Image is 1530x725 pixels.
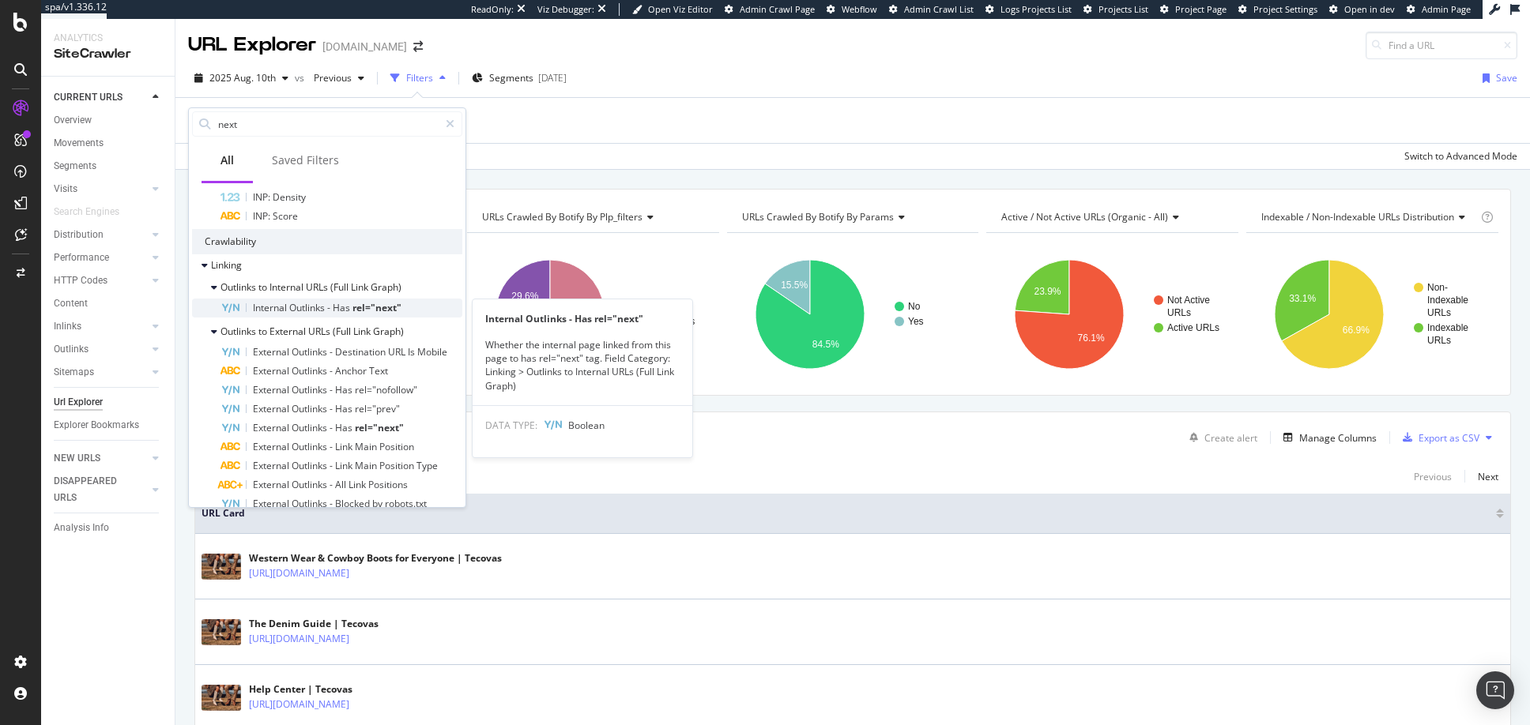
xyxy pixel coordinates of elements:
span: Main [355,459,379,472]
a: Overview [54,112,164,129]
span: External [253,478,292,491]
a: [URL][DOMAIN_NAME] [249,631,349,647]
div: HTTP Codes [54,272,107,289]
span: External [253,364,292,378]
span: Outlinks [292,345,330,359]
div: Content [54,295,88,312]
span: Has [335,383,355,396]
span: Outlinks [289,301,327,314]
a: Sitemaps [54,364,148,381]
a: Inlinks [54,318,148,335]
span: to [258,325,269,338]
span: vs [295,71,307,85]
text: Yes [908,316,924,327]
span: - [330,421,335,434]
span: Outlinks [292,459,330,472]
span: External [253,345,292,359]
img: main image [202,685,241,711]
text: URLs [1167,307,1191,318]
div: Distribution [54,227,104,243]
a: Open Viz Editor [632,3,713,16]
span: - [330,459,335,472]
span: rel="next" [355,421,404,434]
span: Outlinks [292,497,330,510]
span: Link [335,459,355,472]
div: Movements [54,135,104,152]
div: arrow-right-arrow-left [413,41,423,52]
span: Position [379,459,416,472]
button: Segments[DATE] [465,66,573,91]
a: Logs Projects List [985,3,1072,16]
span: Outlinks [220,280,258,294]
text: 66.9% [1343,325,1370,336]
span: External [253,497,292,510]
div: A chart. [986,246,1238,383]
img: main image [202,554,241,580]
text: 33.1% [1289,293,1316,304]
h4: URLs Crawled By Botify By plp_filters [479,205,705,230]
span: - [330,440,335,453]
span: Logs Projects List [1001,3,1072,15]
span: - [330,364,335,378]
div: [DATE] [538,71,567,85]
span: External [253,459,292,472]
text: Active URLs [1167,322,1219,333]
div: Performance [54,250,109,266]
span: rel="prev" [355,402,400,415]
div: CURRENT URLS [54,89,122,106]
text: 23.9% [1034,286,1061,297]
span: All [335,478,349,491]
div: Sitemaps [54,364,94,381]
a: Movements [54,135,164,152]
div: A chart. [467,246,719,383]
div: Export as CSV [1419,431,1479,445]
a: Analysis Info [54,520,164,536]
span: Outlinks [292,478,330,491]
button: 2025 Aug. 10th [188,66,295,91]
span: Link [353,325,373,338]
button: Export as CSV [1396,425,1479,450]
span: - [330,383,335,396]
a: Project Page [1160,3,1227,16]
span: Link [335,440,355,453]
span: External [253,440,292,453]
span: Open in dev [1344,3,1395,15]
span: - [330,402,335,415]
svg: A chart. [1246,246,1498,383]
a: Explorer Bookmarks [54,417,164,434]
div: Url Explorer [54,394,103,411]
div: Internal Outlinks - Has rel="next" [473,312,692,325]
div: Inlinks [54,318,81,335]
span: Project Settings [1253,3,1317,15]
a: Search Engines [54,204,135,220]
img: main image [202,619,241,645]
span: Link [351,280,371,294]
a: DISAPPEARED URLS [54,473,148,506]
span: Outlinks [292,383,330,396]
span: Type [416,459,438,472]
a: Admin Page [1407,3,1471,16]
span: Linking [211,258,242,272]
span: Mobile [417,345,447,359]
div: Manage Columns [1299,431,1377,445]
div: SiteCrawler [54,45,162,63]
span: Outlinks [220,325,258,338]
div: Crawlability [192,229,462,254]
div: Analysis Info [54,520,109,536]
span: (Full [330,280,351,294]
button: Manage Columns [1277,428,1377,447]
a: Distribution [54,227,148,243]
span: - [327,301,333,314]
span: External [253,402,292,415]
span: Graph) [373,325,404,338]
span: Active / Not Active URLs (organic - all) [1001,210,1168,224]
span: to [258,280,269,294]
span: DATA TYPE: [485,419,537,432]
a: Admin Crawl Page [725,3,815,16]
h4: URLs Crawled By Botify By params [739,205,965,230]
span: (Full [333,325,353,338]
span: External [253,383,292,396]
span: Graph) [371,280,401,294]
div: Help Center | Tecovas [249,682,418,697]
div: Visits [54,181,77,197]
